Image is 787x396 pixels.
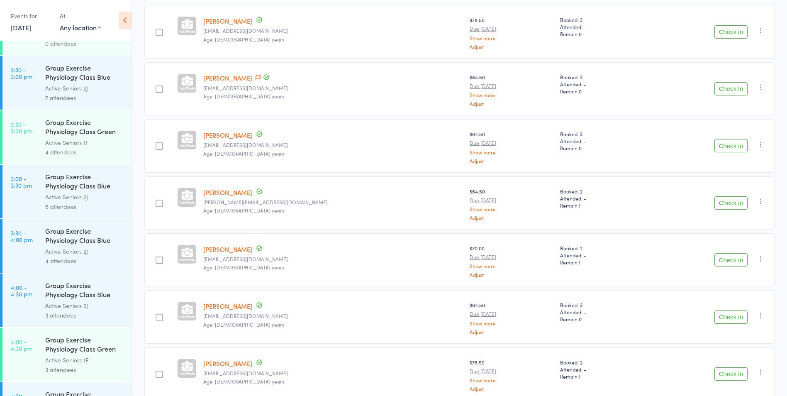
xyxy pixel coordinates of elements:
[714,310,748,324] button: Check in
[470,272,553,277] a: Adjust
[470,44,553,49] a: Adjust
[470,311,553,317] small: Due [DATE]
[470,368,553,374] small: Due [DATE]
[560,373,642,380] span: Remain:
[560,23,642,30] span: Attended: -
[60,9,101,23] div: At
[560,252,642,259] span: Attended: -
[2,328,132,381] a: 4:00 -4:30 pmGroup Exercise Physiology Class Green RoomActive Seniors 1F3 attendees
[579,259,580,266] span: 1
[579,88,582,95] span: 0
[45,301,124,310] div: Active Seniors 2J
[11,23,31,32] a: [DATE]
[11,121,32,134] time: 2:30 - 3:00 pm
[470,35,553,41] a: Show more
[45,247,124,256] div: Active Seniors 2J
[560,81,642,88] span: Attended: -
[203,36,284,43] span: Age: [DEMOGRAPHIC_DATA] years
[203,207,284,214] span: Age: [DEMOGRAPHIC_DATA] years
[560,73,642,81] span: Booked: 3
[203,264,284,271] span: Age: [DEMOGRAPHIC_DATA] years
[560,244,642,252] span: Booked: 2
[560,137,642,144] span: Attended: -
[45,172,124,192] div: Group Exercise Physiology Class Blue Room
[45,281,124,301] div: Group Exercise Physiology Class Blue Room
[11,284,32,297] time: 4:00 - 4:30 pm
[45,256,124,266] div: 4 attendees
[560,315,642,323] span: Remain:
[714,82,748,95] button: Check in
[203,131,252,139] a: [PERSON_NAME]
[560,188,642,195] span: Booked: 2
[203,28,463,34] small: geoffchambers@optusnet.com.au
[714,196,748,210] button: Check in
[560,88,642,95] span: Remain:
[560,366,642,373] span: Attended: -
[45,226,124,247] div: Group Exercise Physiology Class Blue Room
[560,16,642,23] span: Booked: 3
[203,93,284,100] span: Age: [DEMOGRAPHIC_DATA] years
[45,117,124,138] div: Group Exercise Physiology Class Green Room
[560,130,642,137] span: Booked: 3
[560,308,642,315] span: Attended: -
[203,17,252,25] a: [PERSON_NAME]
[579,373,580,380] span: 1
[470,130,553,163] div: $64.50
[470,386,553,391] a: Adjust
[11,338,32,352] time: 4:00 - 4:30 pm
[203,370,463,376] small: dickanddi@hotmail.com
[45,63,124,83] div: Group Exercise Physiology Class Blue Room
[45,365,124,374] div: 3 attendees
[2,56,132,110] a: 2:30 -3:00 pmGroup Exercise Physiology Class Blue RoomActive Seniors 2J7 attendees
[60,23,101,32] div: Any location
[203,142,463,148] small: afalster@outlook.com
[203,321,284,328] span: Age: [DEMOGRAPHIC_DATA] years
[560,359,642,366] span: Booked: 2
[470,101,553,106] a: Adjust
[470,320,553,326] a: Show more
[579,144,582,152] span: 0
[470,215,553,220] a: Adjust
[45,192,124,202] div: Active Seniors 2J
[203,256,463,262] small: hutchbob@bigpond.com
[714,139,748,152] button: Check in
[470,254,553,260] small: Due [DATE]
[203,378,284,385] span: Age: [DEMOGRAPHIC_DATA] years
[714,253,748,266] button: Check in
[203,245,252,254] a: [PERSON_NAME]
[470,92,553,98] a: Show more
[470,206,553,212] a: Show more
[45,83,124,93] div: Active Seniors 2J
[45,93,124,103] div: 7 attendees
[45,310,124,320] div: 3 attendees
[45,147,124,157] div: 4 attendees
[45,355,124,365] div: Active Seniors 1F
[560,144,642,152] span: Remain:
[470,197,553,203] small: Due [DATE]
[2,274,132,327] a: 4:00 -4:30 pmGroup Exercise Physiology Class Blue RoomActive Seniors 2J3 attendees
[714,25,748,39] button: Check in
[560,259,642,266] span: Remain:
[470,263,553,269] a: Show more
[11,230,33,243] time: 3:30 - 4:00 pm
[579,202,580,209] span: 1
[45,39,124,48] div: 0 attendees
[203,73,252,82] a: [PERSON_NAME]
[11,9,51,23] div: Events for
[579,315,582,323] span: 0
[714,367,748,381] button: Check in
[470,140,553,146] small: Due [DATE]
[470,26,553,32] small: Due [DATE]
[470,73,553,106] div: $84.50
[470,244,553,277] div: $70.00
[203,85,463,91] small: eaeyland@gmail.com
[2,165,132,218] a: 3:00 -3:30 pmGroup Exercise Physiology Class Blue RoomActive Seniors 2J6 attendees
[470,83,553,89] small: Due [DATE]
[203,313,463,319] small: judykeller2000@yahoo.com.au
[2,110,132,164] a: 2:30 -3:00 pmGroup Exercise Physiology Class Green RoomActive Seniors 1F4 attendees
[203,359,252,368] a: [PERSON_NAME]
[560,195,642,202] span: Attended: -
[470,149,553,155] a: Show more
[470,188,553,220] div: $64.50
[579,30,582,37] span: 0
